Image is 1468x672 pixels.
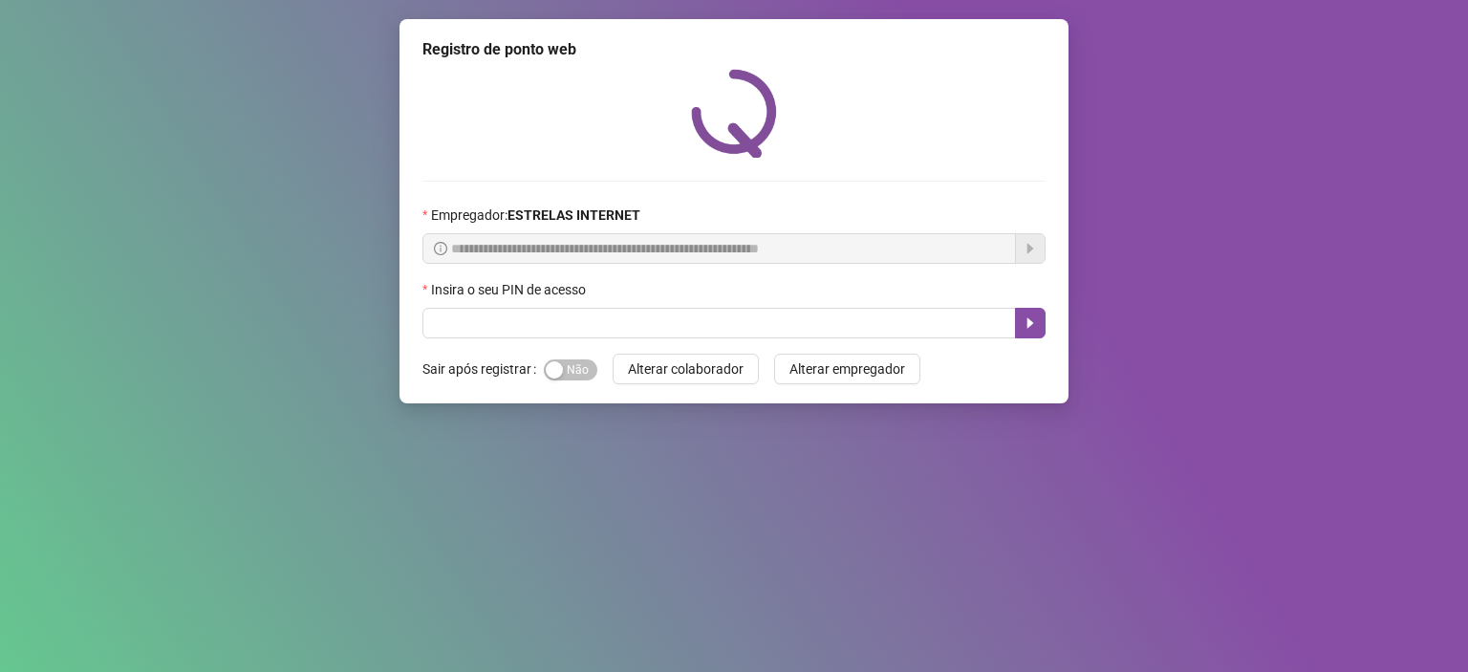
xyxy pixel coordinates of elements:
strong: ESTRELAS INTERNET [507,207,640,223]
label: Insira o seu PIN de acesso [422,279,598,300]
span: Alterar colaborador [628,358,744,379]
label: Sair após registrar [422,354,544,384]
span: info-circle [434,242,447,255]
span: Empregador : [431,205,640,226]
span: caret-right [1023,315,1038,331]
button: Alterar empregador [774,354,920,384]
div: Registro de ponto web [422,38,1046,61]
span: Alterar empregador [789,358,905,379]
img: QRPoint [691,69,777,158]
button: Alterar colaborador [613,354,759,384]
